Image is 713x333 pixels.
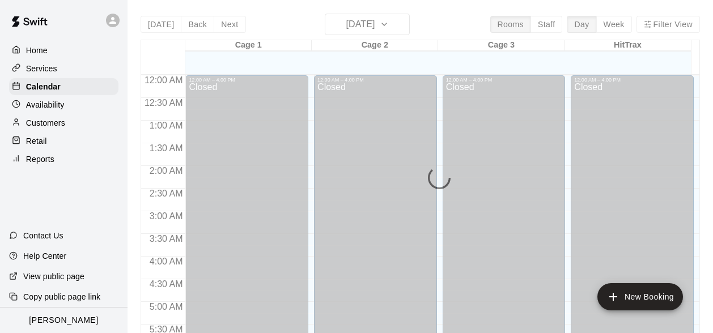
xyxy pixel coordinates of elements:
a: Retail [9,133,118,150]
p: Copy public page link [23,291,100,302]
span: 5:00 AM [147,302,186,311]
p: Availability [26,99,65,110]
p: Calendar [26,81,61,92]
span: 3:00 AM [147,211,186,221]
p: Reports [26,153,54,165]
p: View public page [23,271,84,282]
div: Cage 3 [438,40,565,51]
a: Availability [9,96,118,113]
span: 12:30 AM [142,98,186,108]
div: 12:00 AM – 4:00 PM [446,77,562,83]
a: Services [9,60,118,77]
a: Customers [9,114,118,131]
span: 12:00 AM [142,75,186,85]
p: [PERSON_NAME] [29,314,98,326]
a: Reports [9,151,118,168]
p: Retail [26,135,47,147]
span: 1:00 AM [147,121,186,130]
p: Home [26,45,48,56]
span: 2:30 AM [147,189,186,198]
span: 3:30 AM [147,234,186,244]
a: Calendar [9,78,118,95]
p: Customers [26,117,65,129]
div: Cage 2 [312,40,438,51]
button: add [597,283,683,310]
span: 1:30 AM [147,143,186,153]
div: 12:00 AM – 4:00 PM [189,77,305,83]
p: Contact Us [23,230,63,241]
div: Cage 1 [185,40,312,51]
span: 4:00 AM [147,257,186,266]
div: 12:00 AM – 4:00 PM [574,77,690,83]
span: 2:00 AM [147,166,186,176]
div: HitTrax [565,40,691,51]
div: 12:00 AM – 4:00 PM [317,77,434,83]
a: Home [9,42,118,59]
p: Help Center [23,250,66,262]
span: 4:30 AM [147,279,186,289]
p: Services [26,63,57,74]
